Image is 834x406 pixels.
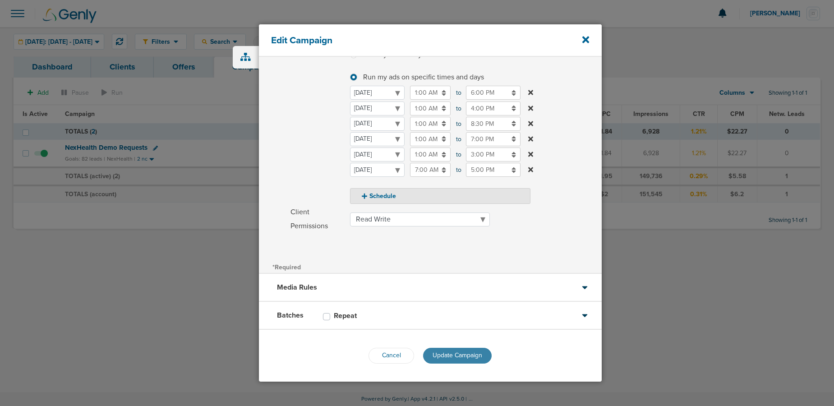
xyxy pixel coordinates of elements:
[433,351,482,359] span: Update Campaign
[410,148,451,161] input: to
[271,35,558,46] h4: Edit Campaign
[526,132,535,146] button: to
[277,283,317,292] h3: Media Rules
[526,148,535,161] button: to
[272,263,301,271] span: *Required
[350,163,405,177] select: to
[334,311,357,320] h3: Repeat
[350,212,490,226] select: Client Permissions
[466,101,521,115] input: to
[466,117,521,131] input: to
[410,163,451,177] input: to
[456,117,461,131] span: to
[410,86,451,100] input: to
[277,311,304,320] h3: Batches
[466,86,521,100] input: to
[350,132,405,146] select: to
[369,348,414,364] button: Cancel
[466,163,521,177] input: to
[290,205,345,233] span: Client Permissions
[423,348,492,364] button: Update Campaign
[526,86,535,100] button: to
[350,188,530,204] button: Schedule Run my ads all days and all hours Run my ads on specific times and days to to to to to to
[363,73,484,82] span: Run my ads on specific times and days
[466,148,521,161] input: to
[410,101,451,115] input: to
[456,86,461,100] span: to
[456,101,461,115] span: to
[526,163,535,177] button: to
[290,46,345,204] span: Schedule
[526,101,535,115] button: to
[410,117,451,131] input: to
[350,101,405,115] select: to
[456,163,461,177] span: to
[466,132,521,146] input: to
[350,86,405,100] select: to
[526,117,535,131] button: to
[410,132,451,146] input: to
[456,132,461,146] span: to
[456,148,461,161] span: to
[350,117,405,131] select: to
[350,148,405,161] select: to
